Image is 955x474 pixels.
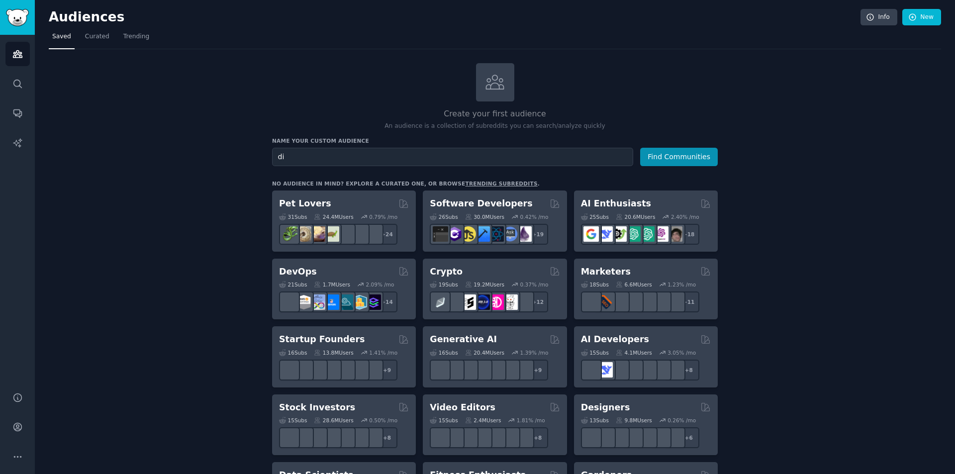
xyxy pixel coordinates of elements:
[338,362,353,378] img: indiehackers
[296,294,311,310] img: AWS_Certified_Experts
[279,197,331,210] h2: Pet Lovers
[475,430,490,446] img: VideoEditors
[324,226,339,242] img: turtle
[597,430,613,446] img: logodesign
[366,281,394,288] div: 2.09 % /mo
[282,294,297,310] img: azuredevops
[583,362,599,378] img: LangChain
[527,291,548,312] div: + 12
[465,281,504,288] div: 19.2M Users
[465,349,504,356] div: 20.4M Users
[581,197,651,210] h2: AI Enthusiasts
[272,108,718,120] h2: Create your first audience
[653,430,668,446] img: learndesign
[616,349,652,356] div: 4.1M Users
[279,417,307,424] div: 15 Sub s
[639,362,655,378] img: OpenSourceAI
[520,213,549,220] div: 0.42 % /mo
[611,362,627,378] img: Rag
[667,430,682,446] img: UX_Design
[516,362,532,378] img: DreamBooth
[527,224,548,245] div: + 19
[279,213,307,220] div: 31 Sub s
[465,213,504,220] div: 30.0M Users
[625,430,641,446] img: UXDesign
[366,226,381,242] img: dogbreed
[465,181,537,187] a: trending subreddits
[310,294,325,310] img: Docker_DevOps
[667,294,682,310] img: OnlineMarketing
[640,148,718,166] button: Find Communities
[282,362,297,378] img: EntrepreneurRideAlong
[310,226,325,242] img: leopardgeckos
[324,294,339,310] img: DevOpsLinks
[581,417,609,424] div: 13 Sub s
[338,430,353,446] img: StocksAndTrading
[597,226,613,242] img: DeepSeek
[352,294,367,310] img: aws_cdk
[433,430,448,446] img: gopro
[520,349,549,356] div: 1.39 % /mo
[338,294,353,310] img: platformengineering
[611,430,627,446] img: UI_Design
[430,266,463,278] h2: Crypto
[282,226,297,242] img: herpetology
[581,281,609,288] div: 18 Sub s
[461,362,476,378] img: deepdream
[678,360,699,380] div: + 8
[611,226,627,242] img: AItoolsCatalog
[668,349,696,356] div: 3.05 % /mo
[653,362,668,378] img: llmops
[314,281,350,288] div: 1.7M Users
[516,294,532,310] img: defi_
[369,417,397,424] div: 0.50 % /mo
[653,294,668,310] img: MarketingResearch
[352,430,367,446] img: swingtrading
[447,362,462,378] img: dalle2
[120,29,153,49] a: Trending
[668,417,696,424] div: 0.26 % /mo
[475,362,490,378] img: sdforall
[516,226,532,242] img: elixir
[625,294,641,310] img: Emailmarketing
[366,362,381,378] img: growmybusiness
[279,349,307,356] div: 16 Sub s
[447,226,462,242] img: csharp
[52,32,71,41] span: Saved
[314,417,353,424] div: 28.6M Users
[520,281,549,288] div: 0.37 % /mo
[447,294,462,310] img: 0xPolygon
[433,362,448,378] img: aivideo
[671,213,699,220] div: 2.40 % /mo
[583,294,599,310] img: content_marketing
[314,213,353,220] div: 24.4M Users
[653,226,668,242] img: OpenAIDev
[82,29,113,49] a: Curated
[581,401,630,414] h2: Designers
[502,362,518,378] img: starryai
[430,401,495,414] h2: Video Editors
[430,349,458,356] div: 16 Sub s
[369,213,397,220] div: 0.79 % /mo
[902,9,941,26] a: New
[461,226,476,242] img: learnjavascript
[377,291,397,312] div: + 14
[310,430,325,446] img: Forex
[678,427,699,448] div: + 6
[338,226,353,242] img: cockatiel
[668,281,696,288] div: 1.23 % /mo
[616,281,652,288] div: 6.6M Users
[314,349,353,356] div: 13.8M Users
[123,32,149,41] span: Trending
[430,417,458,424] div: 15 Sub s
[310,362,325,378] img: startup
[488,294,504,310] img: defiblockchain
[625,362,641,378] img: MistralAI
[639,294,655,310] img: googleads
[366,294,381,310] img: PlatformEngineers
[488,430,504,446] img: finalcutpro
[272,122,718,131] p: An audience is a collection of subreddits you can search/analyze quickly
[488,226,504,242] img: reactnative
[272,180,540,187] div: No audience in mind? Explore a curated one, or browse .
[352,362,367,378] img: Entrepreneurship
